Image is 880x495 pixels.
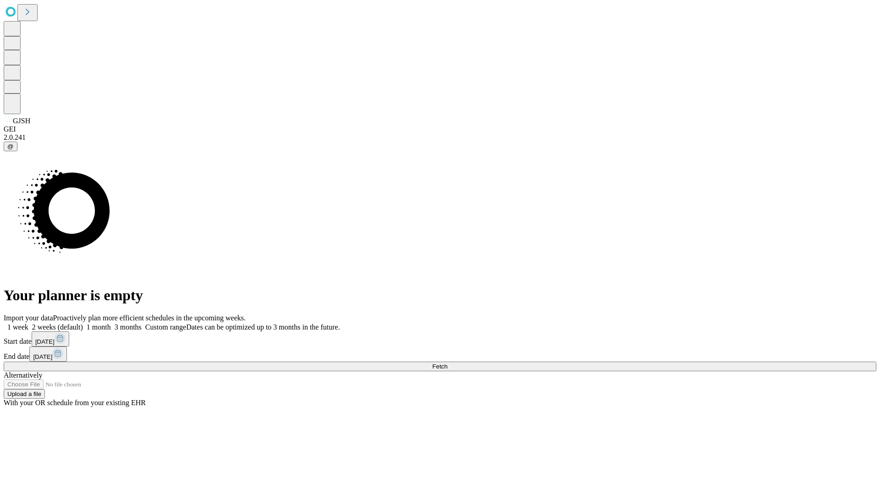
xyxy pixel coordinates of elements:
span: 1 week [7,323,28,331]
span: 3 months [115,323,142,331]
button: Upload a file [4,389,45,399]
div: GEI [4,125,876,133]
div: Start date [4,331,876,346]
span: [DATE] [35,338,55,345]
h1: Your planner is empty [4,287,876,304]
div: End date [4,346,876,362]
span: @ [7,143,14,150]
span: Import your data [4,314,53,322]
span: Alternatively [4,371,42,379]
div: 2.0.241 [4,133,876,142]
span: Custom range [145,323,186,331]
span: Proactively plan more efficient schedules in the upcoming weeks. [53,314,246,322]
button: Fetch [4,362,876,371]
span: Fetch [432,363,447,370]
button: @ [4,142,17,151]
span: With your OR schedule from your existing EHR [4,399,146,407]
span: 1 month [87,323,111,331]
span: GJSH [13,117,30,125]
span: Dates can be optimized up to 3 months in the future. [186,323,340,331]
span: 2 weeks (default) [32,323,83,331]
button: [DATE] [32,331,69,346]
button: [DATE] [29,346,67,362]
span: [DATE] [33,353,52,360]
